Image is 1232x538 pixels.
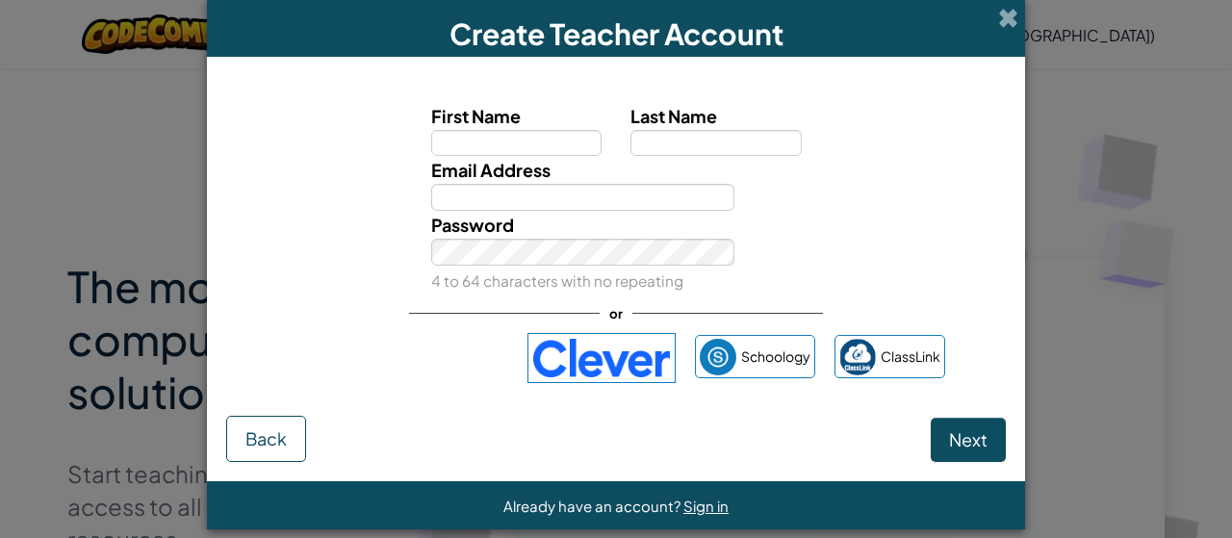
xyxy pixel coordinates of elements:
[741,343,810,371] span: Schoology
[431,105,521,127] span: First Name
[245,427,287,449] span: Back
[431,214,514,236] span: Password
[449,15,783,52] span: Create Teacher Account
[700,339,736,375] img: schoology.png
[683,497,729,515] a: Sign in
[630,105,717,127] span: Last Name
[839,339,876,375] img: classlink-logo-small.png
[931,418,1006,462] button: Next
[600,299,632,327] span: or
[431,159,551,181] span: Email Address
[881,343,940,371] span: ClassLink
[527,333,676,383] img: clever-logo-blue.png
[226,416,306,462] button: Back
[278,337,518,379] iframe: Sign in with Google Button
[949,428,988,450] span: Next
[503,497,683,515] span: Already have an account?
[431,271,683,290] small: 4 to 64 characters with no repeating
